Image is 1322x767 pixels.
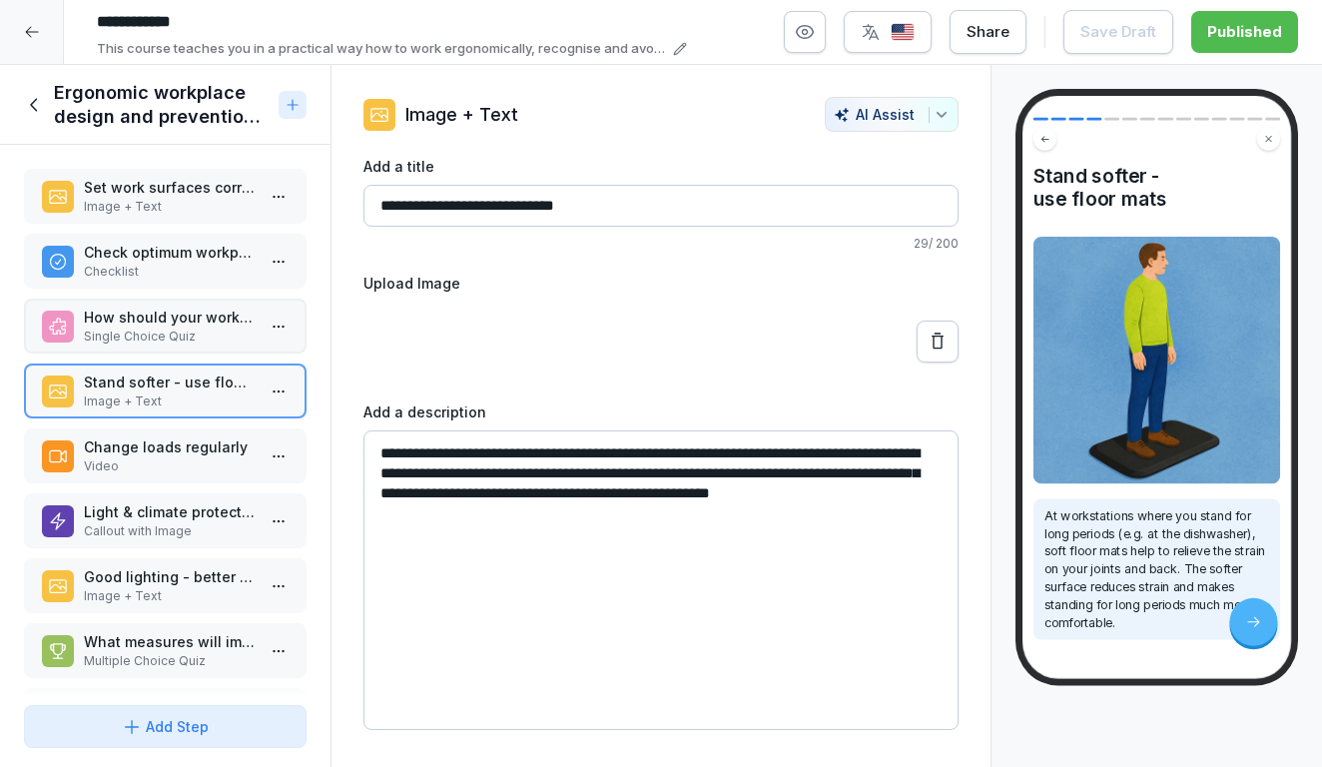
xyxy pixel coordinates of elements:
button: Published [1191,11,1298,53]
div: Published [1207,21,1282,43]
img: us.svg [891,23,915,42]
h1: Ergonomic workplace design and prevention of muscle and joint complaints [54,81,271,129]
label: Add a title [363,156,959,177]
p: Single Choice Quiz [84,328,255,346]
p: Change loads regularly [84,436,255,457]
button: Save Draft [1063,10,1173,54]
p: At workstations where you stand for long periods (e.g. at the dishwasher), soft floor mats help t... [1044,507,1269,632]
div: Change loads regularlyVideo [24,428,307,483]
p: Image + Text [84,392,255,410]
p: Stand softer - use floor mats [84,372,255,392]
div: Share [967,21,1009,43]
p: Image + Text [84,198,255,216]
p: Callout with Image [84,522,255,540]
p: Video [84,457,255,475]
button: Share [950,10,1026,54]
div: Set work surfaces correctlyImage + Text [24,169,307,224]
p: Check optimum workplace design: [84,242,255,263]
div: AI Assist [834,106,950,123]
button: Add Step [24,705,307,748]
p: Set work surfaces correctly [84,177,255,198]
h4: Stand softer - use floor mats [1033,164,1280,211]
div: Good lighting - better workImage + Text [24,558,307,613]
button: AI Assist [825,97,959,132]
div: How should your work surface ideally be set up?Single Choice Quiz [24,299,307,354]
label: Add a description [363,401,959,422]
p: 29 / 200 [363,235,959,253]
p: Light & climate protect you! [84,501,255,522]
div: What measures will improve your ergonomics and health at work?Multiple Choice Quiz [24,623,307,678]
div: Add Step [122,716,209,737]
p: How should your work surface ideally be set up? [84,307,255,328]
p: What measures will improve your ergonomics and health at work? [84,631,255,652]
label: Upload Image [363,273,959,294]
div: Stand softer - use floor matsImage + Text [24,364,307,418]
div: Check optimum workplace design:Checklist [24,234,307,289]
p: Image + Text [405,101,518,128]
p: Checklist [84,263,255,281]
p: Multiple Choice Quiz [84,652,255,670]
p: Image + Text [84,587,255,605]
img: Image and Text preview image [1033,237,1280,483]
p: Good lighting - better work [84,566,255,587]
p: This course teaches you in a practical way how to work ergonomically, recognise and avoid typical... [97,39,667,59]
div: Light & climate protect you!Callout with Image [24,493,307,548]
div: Save Draft [1080,21,1156,43]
